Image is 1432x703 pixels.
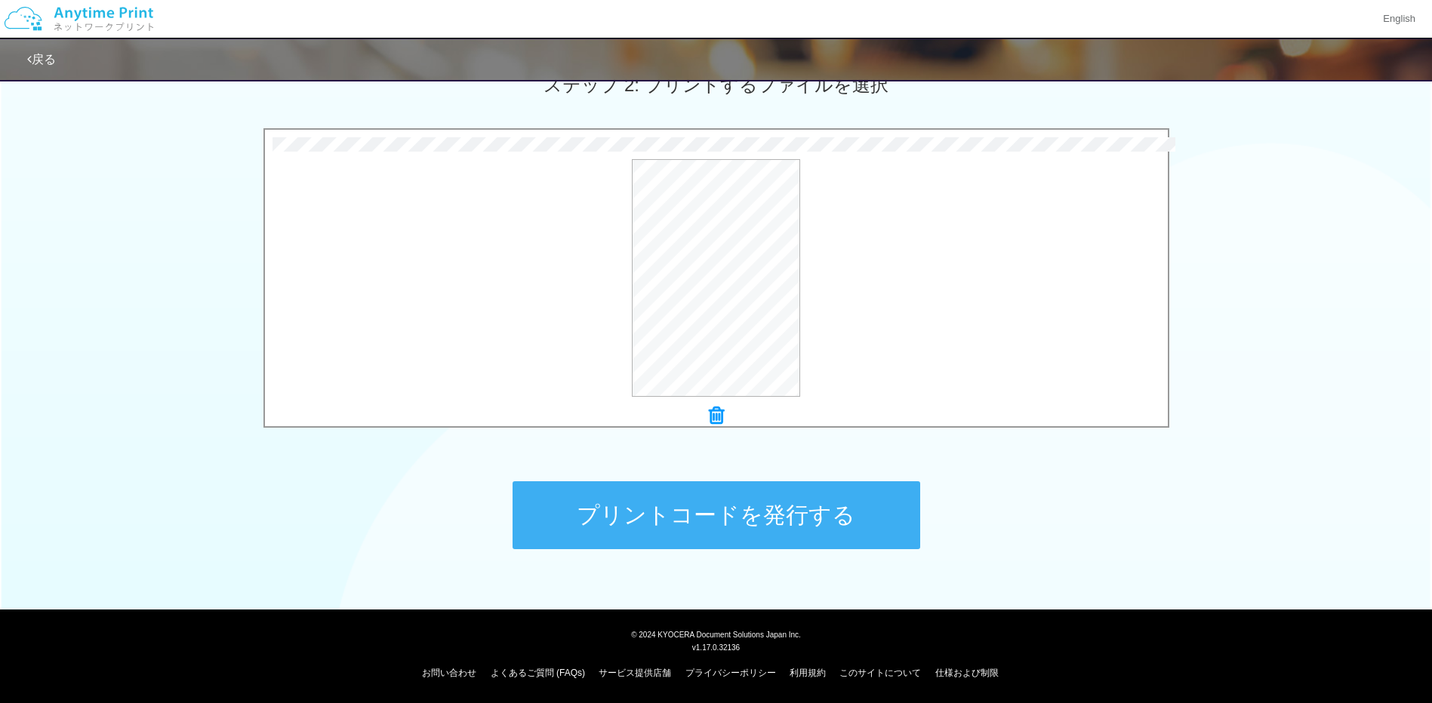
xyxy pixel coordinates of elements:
[27,53,56,66] a: 戻る
[839,668,921,678] a: このサイトについて
[631,629,801,639] span: © 2024 KYOCERA Document Solutions Japan Inc.
[692,643,740,652] span: v1.17.0.32136
[599,668,671,678] a: サービス提供店舗
[935,668,999,678] a: 仕様および制限
[685,668,776,678] a: プライバシーポリシー
[513,481,920,549] button: プリントコードを発行する
[544,75,888,95] span: ステップ 2: プリントするファイルを選択
[790,668,826,678] a: 利用規約
[422,668,476,678] a: お問い合わせ
[491,668,585,678] a: よくあるご質問 (FAQs)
